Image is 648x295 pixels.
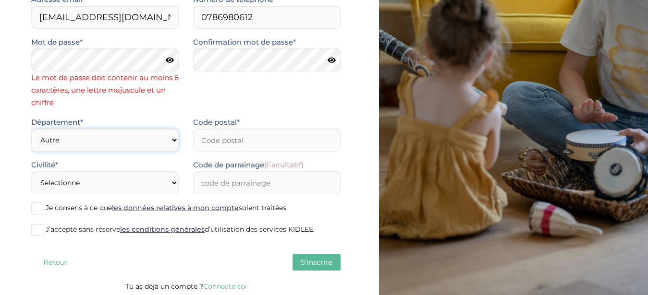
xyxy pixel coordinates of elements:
[193,159,304,171] label: Code de parrainage
[193,129,341,152] input: Code postal
[31,280,341,293] p: Tu as déjà un compte ?
[193,116,240,129] label: Code postal*
[203,282,247,291] a: Connecte-toi
[293,254,341,271] button: S'inscrire
[301,258,332,267] span: S'inscrire
[31,254,79,271] button: Retour
[46,225,315,234] span: J’accepte sans réserve d’utilisation des services KIDLEE.
[31,159,58,171] label: Civilité*
[120,225,205,234] a: les conditions générales
[46,203,288,212] span: Je consens à ce que soient traitées.
[31,6,179,29] input: Email
[193,171,341,194] input: code de parrainage
[31,116,83,129] label: Département*
[264,160,304,169] span: (Facultatif)
[31,36,83,48] label: Mot de passe*
[193,36,296,48] label: Confirmation mot de passe*
[193,6,341,29] input: Numero de telephone
[31,71,179,109] span: Le mot de passe doit contenir au moins 6 caractères, une lettre majuscule et un chiffre
[112,203,239,212] a: les données relatives à mon compte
